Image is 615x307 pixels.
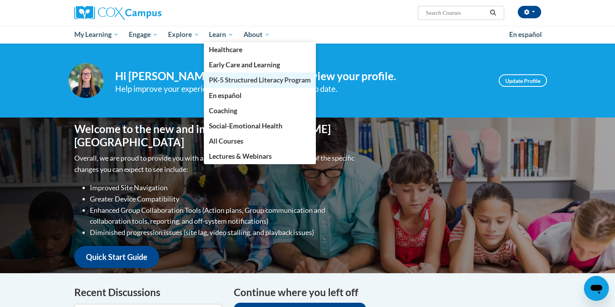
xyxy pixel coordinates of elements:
[238,26,275,44] a: About
[209,46,242,54] span: Healthcare
[74,6,222,20] a: Cox Campus
[209,61,280,69] span: Early Care and Learning
[204,149,316,164] a: Lectures & Webinars
[115,70,487,83] h4: Hi [PERSON_NAME]! Take a minute to review your profile.
[209,91,242,100] span: En español
[74,123,356,149] h1: Welcome to the new and improved [PERSON_NAME][GEOGRAPHIC_DATA]
[69,26,124,44] a: My Learning
[115,82,487,95] div: Help improve your experience by keeping your profile up to date.
[584,276,609,301] iframe: Button to launch messaging window
[204,133,316,149] a: All Courses
[68,63,103,98] img: Profile Image
[74,285,222,300] h4: Recent Discussions
[124,26,163,44] a: Engage
[487,8,499,18] button: Search
[90,227,356,238] li: Diminished progression issues (site lag, video stalling, and playback issues)
[425,8,487,18] input: Search Courses
[209,152,272,160] span: Lectures & Webinars
[204,42,316,57] a: Healthcare
[168,30,199,39] span: Explore
[204,118,316,133] a: Social-Emotional Health
[204,103,316,118] a: Coaching
[244,30,270,39] span: About
[509,30,542,39] span: En español
[518,6,541,18] button: Account Settings
[204,57,316,72] a: Early Care and Learning
[209,137,244,145] span: All Courses
[204,88,316,103] a: En español
[234,285,541,300] h4: Continue where you left off
[90,193,356,205] li: Greater Device Compatibility
[209,76,311,84] span: PK-5 Structured Literacy Program
[209,107,237,115] span: Coaching
[504,26,547,43] a: En español
[74,30,119,39] span: My Learning
[90,205,356,227] li: Enhanced Group Collaboration Tools (Action plans, Group communication and collaboration tools, re...
[90,182,356,193] li: Improved Site Navigation
[204,72,316,88] a: PK-5 Structured Literacy Program
[163,26,204,44] a: Explore
[129,30,158,39] span: Engage
[74,153,356,175] p: Overall, we are proud to provide you with a more streamlined experience. Some of the specific cha...
[209,122,282,130] span: Social-Emotional Health
[204,26,238,44] a: Learn
[63,26,553,44] div: Main menu
[74,6,161,20] img: Cox Campus
[209,30,233,39] span: Learn
[74,246,159,268] a: Quick Start Guide
[499,74,547,87] a: Update Profile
